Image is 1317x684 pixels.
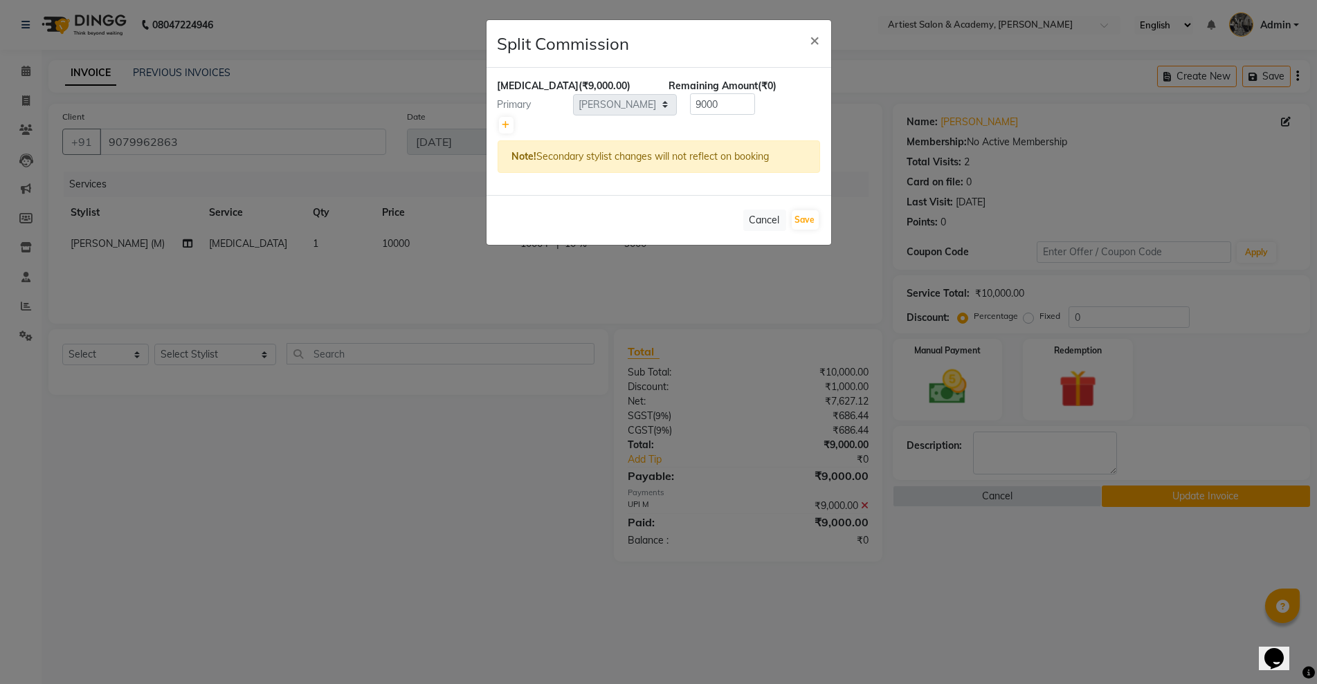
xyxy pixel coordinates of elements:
[792,210,819,230] button: Save
[498,140,820,173] div: Secondary stylist changes will not reflect on booking
[669,80,759,92] span: Remaining Amount
[1259,629,1303,670] iframe: chat widget
[498,31,630,56] h4: Split Commission
[498,80,579,92] span: [MEDICAL_DATA]
[799,20,831,59] button: Close
[743,210,786,231] button: Cancel
[512,150,537,163] strong: Note!
[579,80,631,92] span: (₹9,000.00)
[487,98,573,112] div: Primary
[810,29,820,50] span: ×
[759,80,777,92] span: (₹0)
